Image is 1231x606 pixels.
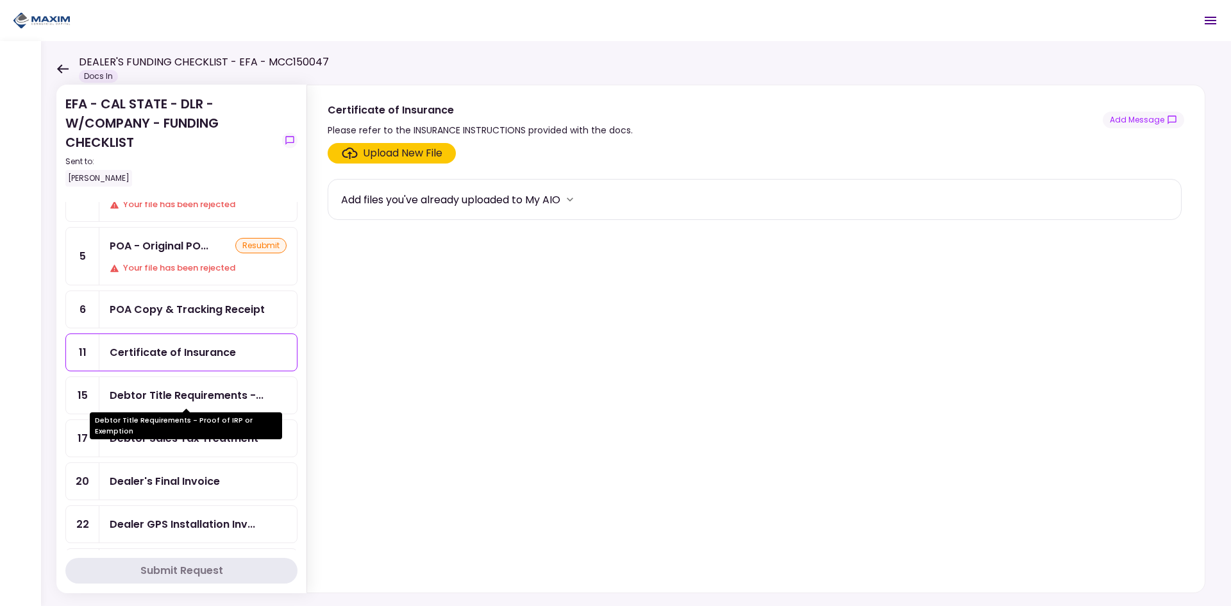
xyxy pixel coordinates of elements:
button: Submit Request [65,558,297,584]
a: 11Certificate of Insurance [65,333,297,371]
button: show-messages [282,133,297,148]
div: Certificate of InsurancePlease refer to the INSURANCE INSTRUCTIONS provided with the docs.show-me... [306,85,1205,593]
button: more [560,190,580,209]
div: 6 [66,291,99,328]
div: 5 [66,228,99,285]
div: 17 [66,420,99,457]
div: Debtor Title Requirements - Proof of IRP or Exemption [110,387,264,403]
div: Docs In [79,70,118,83]
div: Certificate of Insurance [328,102,633,118]
div: Your file has been rejected [110,198,287,211]
div: 22 [66,506,99,543]
div: Upload New File [363,146,442,161]
a: 20Dealer's Final Invoice [65,462,297,500]
div: Dealer GPS Installation Invoice [110,516,255,532]
div: [PERSON_NAME] [65,170,132,187]
a: 17Debtor Sales Tax Treatment [65,419,297,457]
h1: DEALER'S FUNDING CHECKLIST - EFA - MCC150047 [79,55,329,70]
div: Your file has been rejected [110,262,287,274]
div: 15 [66,377,99,414]
div: Sent to: [65,156,277,167]
div: Submit Request [140,563,223,578]
div: 11 [66,334,99,371]
button: show-messages [1103,112,1184,128]
div: Dealer's Final Invoice [110,473,220,489]
div: POA Copy & Tracking Receipt [110,301,265,317]
div: resubmit [235,238,287,253]
a: 29GPS #1 Installed & Pinged [65,548,297,586]
div: EFA - CAL STATE - DLR - W/COMPANY - FUNDING CHECKLIST [65,94,277,187]
div: Please refer to the INSURANCE INSTRUCTIONS provided with the docs. [328,122,633,138]
a: 15Debtor Title Requirements - Proof of IRP or Exemption [65,376,297,414]
a: 6POA Copy & Tracking Receipt [65,290,297,328]
a: 5POA - Original POA (not CA or GA)resubmitYour file has been rejected [65,227,297,285]
div: 20 [66,463,99,500]
img: Partner icon [13,11,71,30]
div: Certificate of Insurance [110,344,236,360]
span: Click here to upload the required document [328,143,456,164]
div: 29 [66,549,99,585]
div: Debtor Title Requirements - Proof of IRP or Exemption [90,412,282,439]
div: Add files you've already uploaded to My AIO [341,192,560,208]
button: Open menu [1195,5,1226,36]
div: POA - Original POA (not CA or GA) [110,238,208,254]
a: 22Dealer GPS Installation Invoice [65,505,297,543]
